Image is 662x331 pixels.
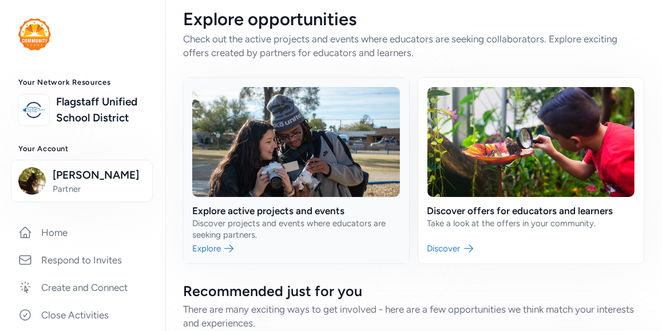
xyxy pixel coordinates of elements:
h3: Your Account [18,144,146,153]
div: Explore opportunities [183,9,644,30]
span: Partner [53,183,145,195]
a: Flagstaff Unified School District [56,94,146,126]
div: There are many exciting ways to get involved - here are a few opportunities we think match your i... [183,302,644,330]
img: logo [18,18,51,50]
a: Home [9,220,156,245]
img: logo [21,97,46,123]
div: Check out the active projects and events where educators are seeking collaborators. Explore excit... [183,32,644,60]
span: [PERSON_NAME] [53,167,145,183]
a: Close Activities [9,302,156,328]
h3: Your Network Resources [18,78,146,87]
div: Recommended just for you [183,282,644,300]
button: [PERSON_NAME]Partner [11,160,153,202]
a: Create and Connect [9,275,156,300]
a: Respond to Invites [9,247,156,273]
